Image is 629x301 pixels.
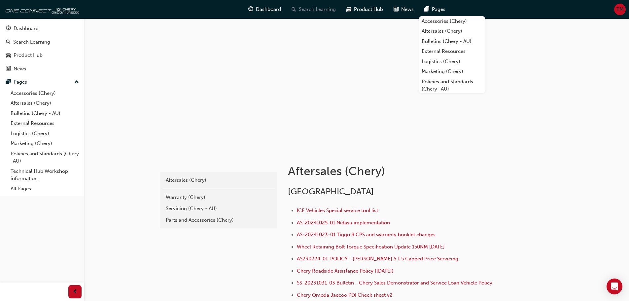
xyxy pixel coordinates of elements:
[166,194,271,201] div: Warranty (Chery)
[419,46,485,56] a: External Resources
[419,16,485,26] a: Accessories (Chery)
[286,3,341,16] a: search-iconSearch Learning
[166,216,271,224] div: Parts and Accessories (Chery)
[419,3,451,16] a: pages-iconPages
[3,76,82,88] button: Pages
[297,256,458,262] a: AS230224-01-POLICY - [PERSON_NAME] 5 1.5 Capped Price Servicing
[6,26,11,32] span: guage-icon
[3,3,79,16] img: oneconnect
[14,52,43,59] div: Product Hub
[8,184,82,194] a: All Pages
[162,214,275,226] a: Parts and Accessories (Chery)
[614,4,626,15] button: TM
[297,292,393,298] a: Chery Omoda Jaecoo PDI Check sheet v2
[3,21,82,76] button: DashboardSearch LearningProduct HubNews
[424,5,429,14] span: pages-icon
[8,88,82,98] a: Accessories (Chery)
[388,3,419,16] a: news-iconNews
[14,78,27,86] div: Pages
[346,5,351,14] span: car-icon
[3,63,82,75] a: News
[8,118,82,129] a: External Resources
[401,6,414,13] span: News
[297,220,390,226] a: AS-20241025-01 Nidasu implementation
[8,166,82,184] a: Technical Hub Workshop information
[162,192,275,203] a: Warranty (Chery)
[297,268,394,274] a: Chery Roadside Assistance Policy ([DATE])
[8,108,82,119] a: Bulletins (Chery - AU)
[297,280,492,286] a: SS-20231031-03 Bulletin - Chery Sales Demonstrator and Service Loan Vehicle Policy
[74,78,79,87] span: up-icon
[8,138,82,149] a: Marketing (Chery)
[8,129,82,139] a: Logistics (Chery)
[419,77,485,94] a: Policies and Standards (Chery -AU)
[3,36,82,48] a: Search Learning
[607,279,622,294] div: Open Intercom Messenger
[6,66,11,72] span: news-icon
[14,65,26,73] div: News
[166,176,271,184] div: Aftersales (Chery)
[419,36,485,47] a: Bulletins (Chery - AU)
[162,174,275,186] a: Aftersales (Chery)
[166,205,271,212] div: Servicing (Chery - AU)
[256,6,281,13] span: Dashboard
[297,244,445,250] a: Wheel Retaining Bolt Torque Specification Update 150NM [DATE]
[419,56,485,67] a: Logistics (Chery)
[162,203,275,214] a: Servicing (Chery - AU)
[288,186,374,197] span: [GEOGRAPHIC_DATA]
[3,49,82,61] a: Product Hub
[297,207,378,213] a: ICE Vehicles Special service tool list
[6,79,11,85] span: pages-icon
[419,26,485,36] a: Aftersales (Chery)
[6,39,11,45] span: search-icon
[248,5,253,14] span: guage-icon
[297,232,436,238] a: AS-20241023-01 Tiggo 8 CPS and warranty booklet changes
[354,6,383,13] span: Product Hub
[73,288,78,296] span: prev-icon
[8,98,82,108] a: Aftersales (Chery)
[432,6,445,13] span: Pages
[8,149,82,166] a: Policies and Standards (Chery -AU)
[6,53,11,58] span: car-icon
[341,3,388,16] a: car-iconProduct Hub
[14,25,39,32] div: Dashboard
[292,5,296,14] span: search-icon
[419,66,485,77] a: Marketing (Chery)
[616,6,624,13] span: TM
[3,22,82,35] a: Dashboard
[13,38,50,46] div: Search Learning
[394,5,399,14] span: news-icon
[299,6,336,13] span: Search Learning
[288,164,505,178] h1: Aftersales (Chery)
[243,3,286,16] a: guage-iconDashboard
